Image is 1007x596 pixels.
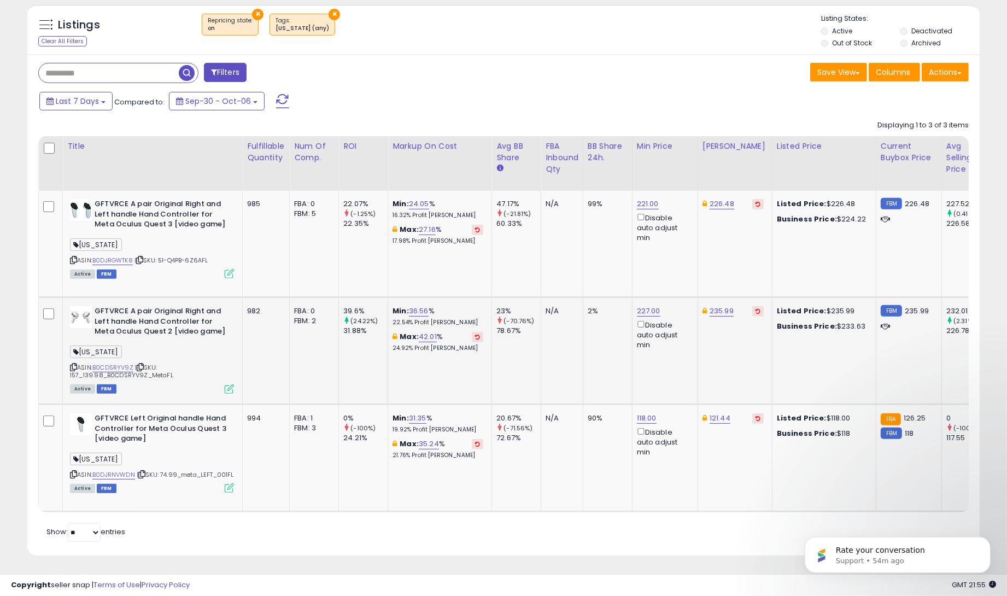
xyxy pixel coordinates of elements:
div: Title [67,141,238,152]
div: Fulfillable Quantity [247,141,285,163]
span: Compared to: [114,97,165,107]
div: FBA: 1 [294,413,330,423]
div: 994 [247,413,281,423]
div: FBM: 2 [294,316,330,326]
a: 118.00 [637,413,657,424]
div: Avg Selling Price [946,141,986,175]
div: $118 [777,429,868,439]
a: Privacy Policy [142,580,190,590]
div: 0 [946,413,991,423]
div: % [393,199,483,219]
b: Business Price: [777,428,837,439]
span: Repricing state : [208,16,253,33]
img: 31t9C2rg2cL._SL40_.jpg [70,306,92,328]
div: Avg BB Share [496,141,536,163]
h5: Listings [58,17,100,33]
div: % [393,306,483,326]
div: ROI [343,141,383,152]
div: 20.67% [496,413,541,423]
span: All listings currently available for purchase on Amazon [70,484,95,493]
div: $118.00 [777,413,868,423]
div: 22.07% [343,199,388,209]
span: | SKU: 74.99_meta_LEFT_001FL [137,470,234,479]
b: Min: [393,306,409,316]
div: Listed Price [777,141,871,152]
span: FBM [97,384,116,394]
a: 35.24 [419,439,439,449]
div: 39.6% [343,306,388,316]
p: 24.92% Profit [PERSON_NAME] [393,344,483,352]
a: 221.00 [637,198,659,209]
small: FBM [881,428,902,439]
a: 27.16 [419,224,436,235]
p: Listing States: [821,14,979,24]
div: % [393,413,483,434]
a: B0DJRGWTK8 [92,256,133,265]
div: 31.88% [343,326,388,336]
small: (-21.81%) [503,209,531,218]
b: Listed Price: [777,306,827,316]
div: Markup on Cost [393,141,487,152]
label: Deactivated [911,26,952,36]
span: All listings currently available for purchase on Amazon [70,270,95,279]
b: Max: [400,224,419,235]
div: Disable auto adjust min [637,212,689,243]
span: [US_STATE] [70,453,122,465]
div: 24.21% [343,433,388,443]
b: Max: [400,331,419,342]
div: 226.58 [946,219,991,229]
div: Current Buybox Price [881,141,937,163]
a: 31.35 [409,413,426,424]
a: 36.56 [409,306,429,317]
a: Terms of Use [93,580,140,590]
button: Filters [204,63,247,82]
p: 21.76% Profit [PERSON_NAME] [393,452,483,459]
button: × [329,9,340,20]
div: 90% [588,413,624,423]
button: Last 7 Days [39,92,113,110]
iframe: Intercom notifications message [788,514,1007,591]
b: Max: [400,439,419,449]
b: GFTVRCE A pair Original Right and Left handle Hand Controller for Meta Oculus Quest 2 [video game] [95,306,227,340]
span: Tags : [276,16,329,33]
small: (-1.25%) [350,209,376,218]
div: FBA: 0 [294,306,330,316]
button: Save View [810,63,867,81]
p: 16.32% Profit [PERSON_NAME] [393,212,483,219]
small: FBM [881,198,902,209]
label: Archived [911,38,941,48]
div: seller snap | | [11,580,190,591]
small: (2.31%) [953,317,975,325]
img: 31P9kki5PTL._SL40_.jpg [70,199,92,221]
div: Disable auto adjust min [637,426,689,457]
b: Min: [393,413,409,423]
span: Sep-30 - Oct-06 [185,96,251,107]
span: 226.48 [905,198,929,209]
div: 72.67% [496,433,541,443]
div: $235.99 [777,306,868,316]
div: N/A [546,199,575,209]
div: Clear All Filters [38,36,87,46]
div: Num of Comp. [294,141,334,163]
div: % [393,332,483,352]
div: 226.78 [946,326,991,336]
div: 47.17% [496,199,541,209]
button: Actions [922,63,969,81]
p: 17.98% Profit [PERSON_NAME] [393,237,483,245]
div: N/A [546,413,575,423]
div: 78.67% [496,326,541,336]
img: 21U2KliTEPL._SL40_.jpg [70,413,92,435]
div: ASIN: [70,413,234,492]
b: Listed Price: [777,413,827,423]
div: [US_STATE] (any) [276,25,329,32]
b: Business Price: [777,214,837,224]
div: $226.48 [777,199,868,209]
span: | SKU: 157_139.98_B0CDSRYV9Z_MetaFL [70,363,173,379]
div: 232.01 [946,306,991,316]
div: FBA inbound Qty [546,141,578,175]
small: (-100%) [350,424,376,433]
a: B0CDSRYV9Z [92,363,133,372]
